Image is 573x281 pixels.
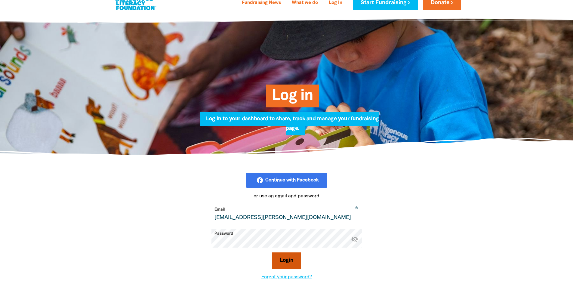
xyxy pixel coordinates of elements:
button: facebook_rounded Continue with Facebook [246,173,327,188]
button: Login [272,252,301,269]
span: Log in to your dashboard to share, track and manage your fundraising page. [206,116,379,135]
i: facebook_rounded [256,177,321,184]
a: Forgot your password? [261,275,312,279]
p: or use an email and password [211,193,362,200]
i: Hide password [351,235,358,242]
span: Log in [272,89,313,107]
button: visibility_off [351,235,358,243]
